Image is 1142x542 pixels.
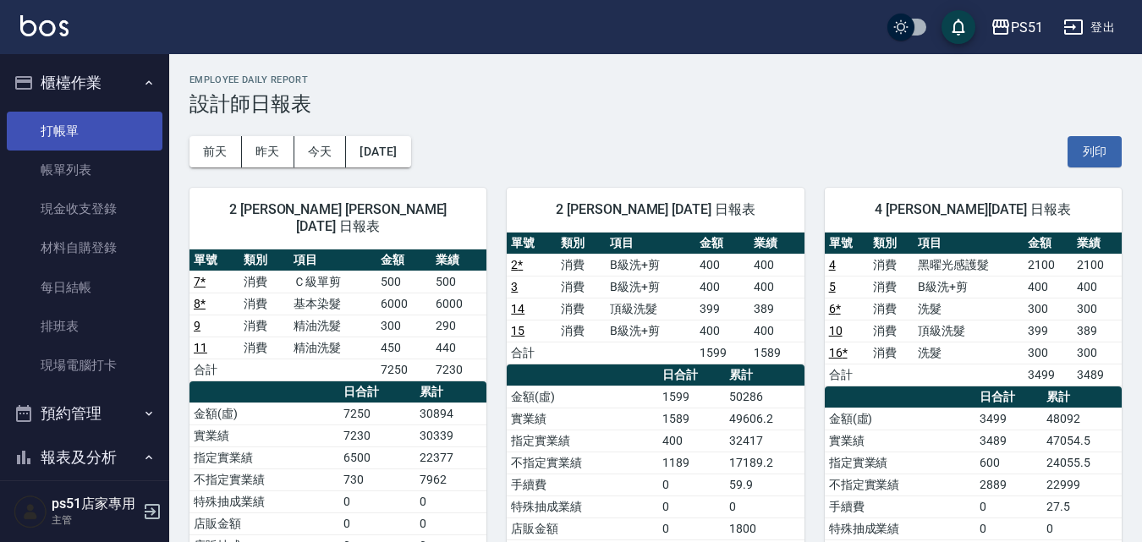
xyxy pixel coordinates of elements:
td: 300 [1073,298,1122,320]
td: 3499 [975,408,1042,430]
td: 實業績 [189,424,339,446]
td: 實業績 [507,408,658,430]
td: 47054.5 [1042,430,1122,452]
td: 基本染髮 [289,293,376,315]
td: 7230 [339,424,415,446]
table: a dense table [507,233,804,364]
td: 30339 [415,424,486,446]
td: 金額(虛) [825,408,976,430]
td: 300 [1073,342,1122,364]
td: 消費 [557,298,606,320]
th: 業績 [1073,233,1122,255]
td: 1589 [658,408,725,430]
a: 15 [511,324,524,337]
td: 不指定實業績 [825,474,976,495]
table: a dense table [825,233,1122,386]
td: 389 [1073,320,1122,342]
a: 帳單列表 [7,151,162,189]
td: 手續費 [507,474,658,495]
td: 3489 [975,430,1042,452]
a: 14 [511,302,524,315]
th: 金額 [376,249,431,271]
td: 消費 [239,293,289,315]
td: 22377 [415,446,486,468]
td: 頂級洗髮 [606,298,695,320]
a: 材料自購登錄 [7,228,162,267]
div: PS51 [1011,17,1043,38]
td: 1589 [749,342,804,364]
td: B級洗+剪 [914,276,1024,298]
td: 消費 [239,337,289,359]
td: 600 [975,452,1042,474]
td: 49606.2 [725,408,804,430]
a: 現場電腦打卡 [7,346,162,385]
a: 10 [829,324,843,337]
span: 4 [PERSON_NAME][DATE] 日報表 [845,201,1101,218]
td: 消費 [869,276,914,298]
td: 實業績 [825,430,976,452]
td: 3489 [1073,364,1122,386]
td: 6000 [376,293,431,315]
th: 累計 [415,381,486,403]
td: 1599 [695,342,749,364]
th: 業績 [431,249,486,271]
th: 業績 [749,233,804,255]
td: 特殊抽成業績 [507,495,658,517]
a: 打帳單 [7,112,162,151]
td: 0 [339,512,415,534]
td: 不指定實業績 [507,452,658,474]
td: B級洗+剪 [606,254,695,276]
td: 合計 [825,364,870,386]
td: 不指定實業績 [189,468,339,490]
td: 消費 [557,276,606,298]
td: 店販金額 [189,512,339,534]
th: 項目 [606,233,695,255]
td: 0 [975,517,1042,539]
img: Logo [20,15,69,36]
th: 金額 [695,233,749,255]
td: 22999 [1042,474,1122,495]
td: 400 [749,276,804,298]
th: 類別 [239,249,289,271]
td: 290 [431,315,486,337]
td: 消費 [557,320,606,342]
td: 0 [415,512,486,534]
td: 合計 [507,342,556,364]
td: 6000 [431,293,486,315]
h2: Employee Daily Report [189,74,1122,85]
button: 前天 [189,136,242,167]
td: B級洗+剪 [606,276,695,298]
td: 1800 [725,517,804,539]
td: 洗髮 [914,342,1024,364]
td: 消費 [869,298,914,320]
td: 頂級洗髮 [914,320,1024,342]
td: 389 [749,298,804,320]
td: 7250 [376,359,431,380]
td: 440 [431,337,486,359]
td: 730 [339,468,415,490]
th: 日合計 [975,386,1042,408]
a: 5 [829,280,836,293]
td: 300 [1024,298,1073,320]
td: 0 [339,490,415,512]
td: 1599 [658,386,725,408]
td: 30894 [415,402,486,424]
th: 類別 [557,233,606,255]
button: 登出 [1057,12,1122,43]
button: PS51 [984,10,1050,45]
td: 消費 [869,342,914,364]
td: 300 [376,315,431,337]
td: 7250 [339,402,415,424]
td: 指定實業績 [507,430,658,452]
td: 400 [695,320,749,342]
td: 手續費 [825,495,976,517]
td: 特殊抽成業績 [189,490,339,512]
td: 洗髮 [914,298,1024,320]
td: 400 [1073,276,1122,298]
td: 0 [658,474,725,495]
p: 主管 [52,512,138,528]
td: 店販金額 [507,517,658,539]
button: [DATE] [346,136,410,167]
img: Person [14,495,47,528]
th: 單號 [825,233,870,255]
